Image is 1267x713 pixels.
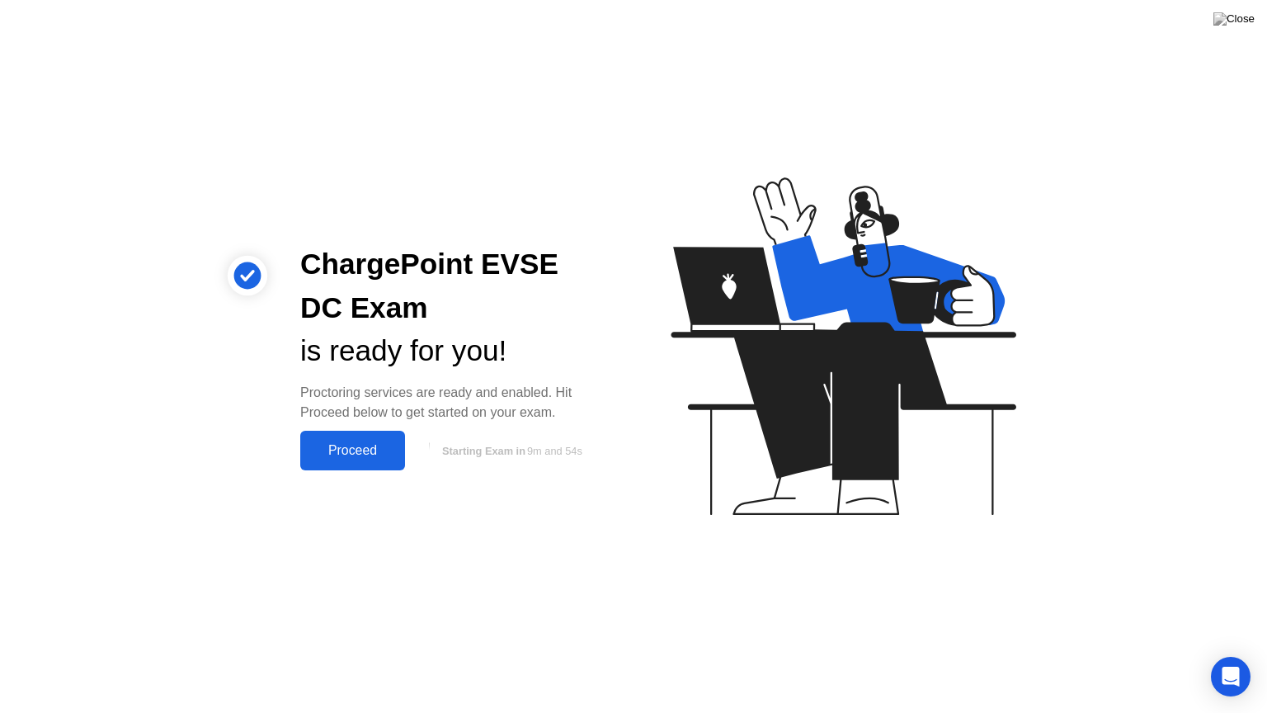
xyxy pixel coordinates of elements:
div: Proctoring services are ready and enabled. Hit Proceed below to get started on your exam. [300,383,607,423]
button: Starting Exam in9m and 54s [413,435,607,466]
button: Proceed [300,431,405,470]
div: Open Intercom Messenger [1211,657,1251,696]
span: 9m and 54s [527,445,582,457]
img: Close [1213,12,1255,26]
div: is ready for you! [300,329,607,373]
div: Proceed [305,443,400,458]
div: ChargePoint EVSE DC Exam [300,243,607,330]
